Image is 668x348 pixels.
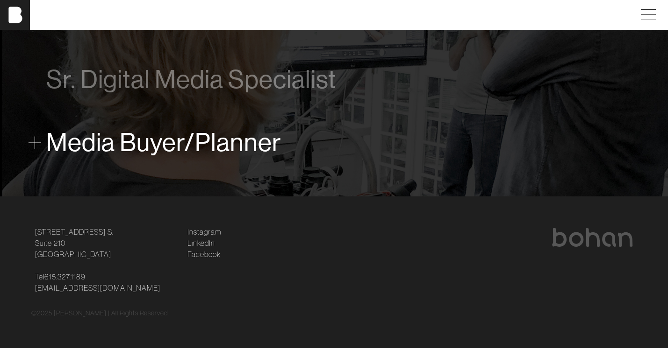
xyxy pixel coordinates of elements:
[31,308,637,318] div: © 2025
[187,237,215,249] a: LinkedIn
[187,249,221,260] a: Facebook
[35,271,176,293] p: Tel
[187,226,221,237] a: Instagram
[35,282,160,293] a: [EMAIL_ADDRESS][DOMAIN_NAME]
[46,128,281,157] span: Media Buyer/Planner
[44,271,86,282] a: 615.327.1189
[551,228,633,247] img: bohan logo
[54,308,169,318] p: [PERSON_NAME] | All Rights Reserved.
[35,226,114,260] a: [STREET_ADDRESS] S.Suite 210[GEOGRAPHIC_DATA]
[46,65,337,94] span: Sr. Digital Media Specialist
